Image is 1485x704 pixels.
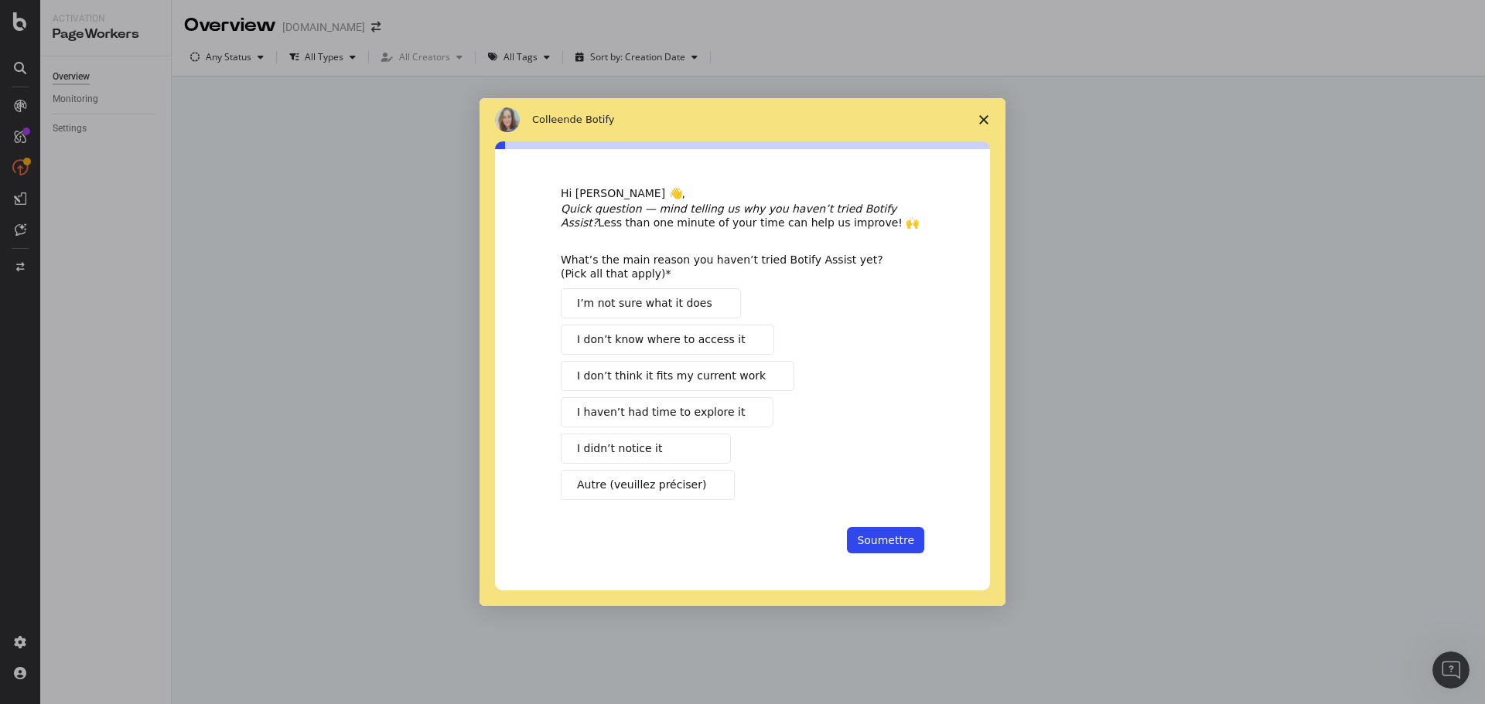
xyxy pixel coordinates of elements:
[570,114,615,125] span: de Botify
[561,397,773,427] button: I haven’t had time to explore it
[577,440,662,457] span: I didn’t notice it
[577,332,746,348] span: I don’t know where to access it
[577,477,706,493] span: Autre (veuillez préciser)
[577,404,745,420] span: I haven’t had time to explore it
[561,202,924,230] div: Less than one minute of your time can help us improve! 🙌
[561,325,774,355] button: I don’t know where to access it
[561,253,901,281] div: What’s the main reason you haven’t tried Botify Assist yet? (Pick all that apply)
[561,470,735,500] button: Autre (veuillez préciser)
[561,202,896,229] i: Quick question — mind telling us why you haven’t tried Botify Assist?
[962,98,1005,141] span: Fermer l'enquête
[561,186,924,202] div: Hi [PERSON_NAME] 👋,
[561,434,731,464] button: I didn’t notice it
[532,114,570,125] span: Colleen
[577,295,712,311] span: I’m not sure what it does
[561,361,794,391] button: I don’t think it fits my current work
[577,368,766,384] span: I don’t think it fits my current work
[847,527,924,553] button: Soumettre
[495,107,520,132] img: Profile image for Colleen
[561,288,741,318] button: I’m not sure what it does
